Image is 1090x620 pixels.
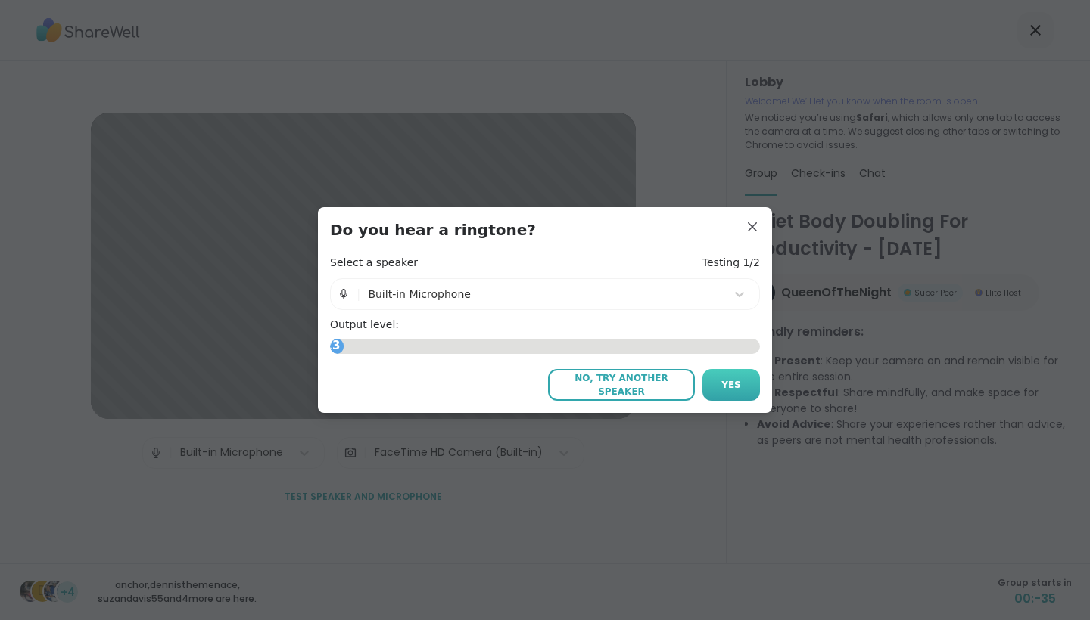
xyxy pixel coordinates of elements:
h4: Select a speaker [330,256,418,271]
h4: Output level: [330,318,760,333]
button: No, try another speaker [548,369,695,401]
h3: Do you hear a ringtone? [330,219,760,240]
span: | [357,279,360,309]
button: Yes [702,369,760,401]
span: No, try another speaker [556,371,687,398]
span: Yes [721,378,741,392]
div: Built-in Microphone [368,287,718,302]
h4: Testing 1/2 [702,256,760,271]
img: Microphone [337,279,350,309]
